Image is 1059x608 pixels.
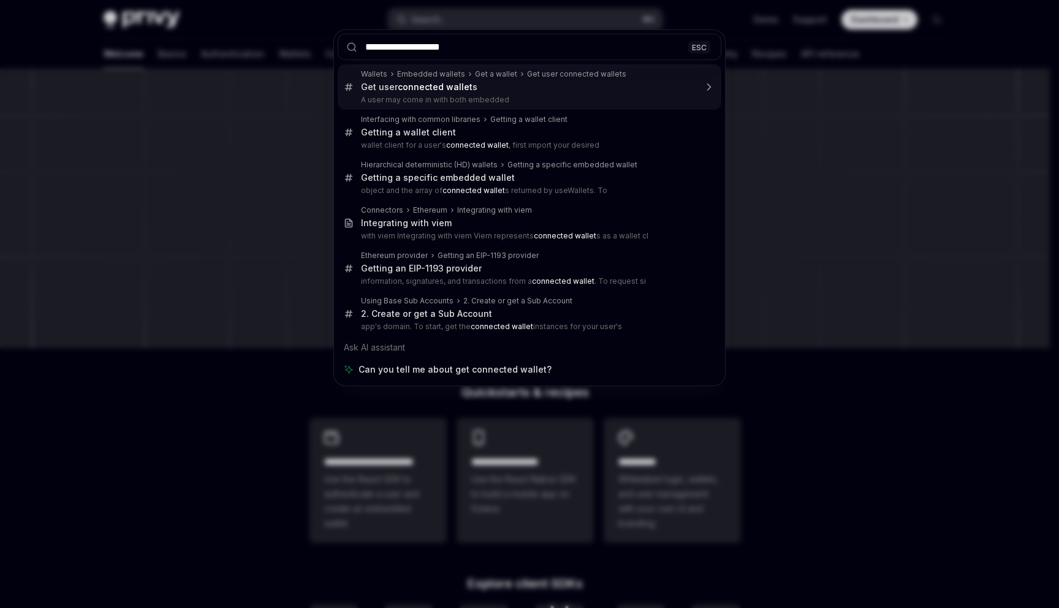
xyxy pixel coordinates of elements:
[361,322,696,332] p: app's domain. To start, get the instances for your user's
[532,276,594,286] b: connected wallet
[361,95,696,105] p: A user may come in with both embedded
[457,205,532,215] div: Integrating with viem
[361,127,456,138] div: Getting a wallet client
[361,276,696,286] p: information, signatures, and transactions from a . To request si
[361,186,696,196] p: object and the array of s returned by useWallets. To
[398,82,473,92] b: connected wallet
[490,115,567,124] div: Getting a wallet client
[338,336,721,359] div: Ask AI assistant
[361,140,696,150] p: wallet client for a user's , first import your desired
[534,231,596,240] b: connected wallet
[442,186,505,195] b: connected wallet
[463,296,572,306] div: 2. Create or get a Sub Account
[688,40,710,53] div: ESC
[413,205,447,215] div: Ethereum
[446,140,509,150] b: connected wallet
[361,205,403,215] div: Connectors
[471,322,533,331] b: connected wallet
[361,263,482,274] div: Getting an EIP-1193 provider
[361,296,454,306] div: Using Base Sub Accounts
[361,308,492,319] div: 2. Create or get a Sub Account
[361,115,480,124] div: Interfacing with common libraries
[361,69,387,79] div: Wallets
[527,69,626,79] div: Get user connected wallets
[361,82,477,93] div: Get user s
[361,160,498,170] div: Hierarchical deterministic (HD) wallets
[361,218,452,229] div: Integrating with viem
[361,172,515,183] div: Getting a specific embedded wallet
[397,69,465,79] div: Embedded wallets
[475,69,517,79] div: Get a wallet
[361,231,696,241] p: with viem Integrating with viem Viem represents s as a wallet cl
[438,251,539,260] div: Getting an EIP-1193 provider
[361,251,428,260] div: Ethereum provider
[359,363,552,376] span: Can you tell me about get connected wallet?
[507,160,637,170] div: Getting a specific embedded wallet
